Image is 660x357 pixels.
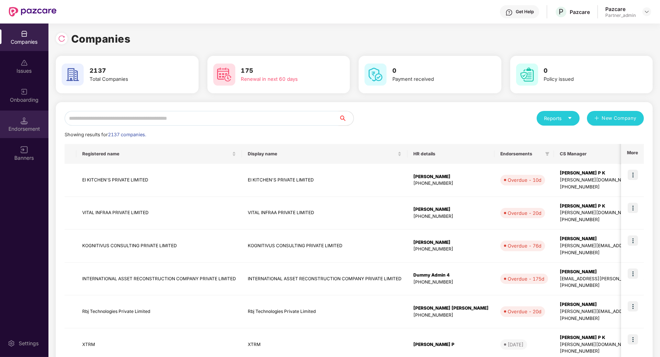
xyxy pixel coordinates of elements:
[559,7,563,16] span: P
[108,132,146,137] span: 2137 companies.
[413,279,489,286] div: [PHONE_NUMBER]
[21,146,28,154] img: svg+xml;base64,PHN2ZyB3aWR0aD0iMTYiIGhlaWdodD0iMTYiIHZpZXdCb3g9IjAgMCAxNiAxNiIgZmlsbD0ibm9uZSIgeG...
[213,64,235,86] img: svg+xml;base64,PHN2ZyB4bWxucz0iaHR0cDovL3d3dy53My5vcmcvMjAwMC9zdmciIHdpZHRoPSI2MCIgaGVpZ2h0PSI2MC...
[90,66,175,76] h3: 2137
[76,164,242,197] td: EI KITCHEN'S PRIVATE LIMITED
[242,230,407,263] td: KOGNITIVUS CONSULTING PRIVATE LIMITED
[544,149,551,158] span: filter
[413,272,489,279] div: Dummy Admin 4
[242,144,407,164] th: Display name
[505,9,513,16] img: svg+xml;base64,PHN2ZyBpZD0iSGVscC0zMngzMiIgeG1sbnM9Imh0dHA6Ly93d3cudzMub3JnLzIwMDAvc3ZnIiB3aWR0aD...
[587,111,644,126] button: plusNew Company
[413,305,489,312] div: [PERSON_NAME] [PERSON_NAME]
[242,197,407,230] td: VITAL INFRAA PRIVATE LIMITED
[392,66,478,76] h3: 0
[628,170,638,180] img: icon
[628,235,638,246] img: icon
[21,30,28,37] img: svg+xml;base64,PHN2ZyBpZD0iQ29tcGFuaWVzIiB4bWxucz0iaHR0cDovL3d3dy53My5vcmcvMjAwMC9zdmciIHdpZHRoPS...
[508,176,541,184] div: Overdue - 10d
[76,295,242,328] td: Rbj Technologies Private Limited
[516,9,534,15] div: Get Help
[413,180,489,187] div: [PHONE_NUMBER]
[544,75,629,83] div: Policy issued
[628,203,638,213] img: icon
[71,31,131,47] h1: Companies
[508,242,541,249] div: Overdue - 76d
[90,75,175,83] div: Total Companies
[570,8,590,15] div: Pazcare
[338,115,353,121] span: search
[605,6,636,12] div: Pazcare
[621,144,644,164] th: More
[605,12,636,18] div: Partner_admin
[76,144,242,164] th: Registered name
[58,35,65,42] img: svg+xml;base64,PHN2ZyBpZD0iUmVsb2FkLTMyeDMyIiB4bWxucz0iaHR0cDovL3d3dy53My5vcmcvMjAwMC9zdmciIHdpZH...
[413,246,489,253] div: [PHONE_NUMBER]
[241,75,326,83] div: Renewal in next 60 days
[500,151,542,157] span: Endorsements
[21,88,28,95] img: svg+xml;base64,PHN2ZyB3aWR0aD0iMjAiIGhlaWdodD0iMjAiIHZpZXdCb3g9IjAgMCAyMCAyMCIgZmlsbD0ibm9uZSIgeG...
[544,66,629,76] h3: 0
[242,263,407,296] td: INTERNATIONAL ASSET RECONSTRUCTION COMPANY PRIVATE LIMITED
[567,116,572,120] span: caret-down
[602,115,637,122] span: New Company
[644,9,650,15] img: svg+xml;base64,PHN2ZyBpZD0iRHJvcGRvd24tMzJ4MzIiIHhtbG5zPSJodHRwOi8vd3d3LnczLm9yZy8yMDAwL3N2ZyIgd2...
[21,117,28,125] img: svg+xml;base64,PHN2ZyB3aWR0aD0iMTQuNSIgaGVpZ2h0PSIxNC41IiB2aWV3Qm94PSIwIDAgMTYgMTYiIGZpbGw9Im5vbm...
[628,301,638,311] img: icon
[21,59,28,66] img: svg+xml;base64,PHN2ZyBpZD0iSXNzdWVzX2Rpc2FibGVkIiB4bWxucz0iaHR0cDovL3d3dy53My5vcmcvMjAwMC9zdmciIH...
[544,115,572,122] div: Reports
[76,263,242,296] td: INTERNATIONAL ASSET RECONSTRUCTION COMPANY PRIVATE LIMITED
[241,66,326,76] h3: 175
[413,213,489,220] div: [PHONE_NUMBER]
[413,173,489,180] div: [PERSON_NAME]
[338,111,354,126] button: search
[17,340,41,347] div: Settings
[9,7,57,17] img: New Pazcare Logo
[76,197,242,230] td: VITAL INFRAA PRIVATE LIMITED
[516,64,538,86] img: svg+xml;base64,PHN2ZyB4bWxucz0iaHR0cDovL3d3dy53My5vcmcvMjAwMC9zdmciIHdpZHRoPSI2MCIgaGVpZ2h0PSI2MC...
[82,151,231,157] span: Registered name
[8,340,15,347] img: svg+xml;base64,PHN2ZyBpZD0iU2V0dGluZy0yMHgyMCIgeG1sbnM9Imh0dHA6Ly93d3cudzMub3JnLzIwMDAvc3ZnIiB3aW...
[413,341,489,348] div: [PERSON_NAME] P
[545,152,550,156] span: filter
[508,341,523,348] div: [DATE]
[248,151,396,157] span: Display name
[76,230,242,263] td: KOGNITIVUS CONSULTING PRIVATE LIMITED
[508,275,544,282] div: Overdue - 175d
[628,334,638,345] img: icon
[407,144,494,164] th: HR details
[413,312,489,319] div: [PHONE_NUMBER]
[413,206,489,213] div: [PERSON_NAME]
[628,268,638,279] img: icon
[365,64,387,86] img: svg+xml;base64,PHN2ZyB4bWxucz0iaHR0cDovL3d3dy53My5vcmcvMjAwMC9zdmciIHdpZHRoPSI2MCIgaGVpZ2h0PSI2MC...
[508,308,541,315] div: Overdue - 20d
[65,132,146,137] span: Showing results for
[413,239,489,246] div: [PERSON_NAME]
[508,209,541,217] div: Overdue - 20d
[242,164,407,197] td: EI KITCHEN'S PRIVATE LIMITED
[62,64,84,86] img: svg+xml;base64,PHN2ZyB4bWxucz0iaHR0cDovL3d3dy53My5vcmcvMjAwMC9zdmciIHdpZHRoPSI2MCIgaGVpZ2h0PSI2MC...
[242,295,407,328] td: Rbj Technologies Private Limited
[392,75,478,83] div: Payment received
[594,116,599,122] span: plus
